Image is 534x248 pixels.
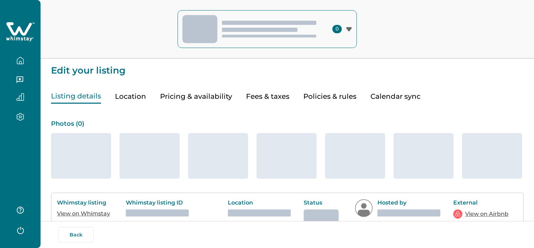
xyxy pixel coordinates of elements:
button: Location [115,89,146,104]
p: Edit your listing [51,58,524,75]
p: Whimstay listing ID [126,199,215,206]
p: Whimstay listing [57,199,113,206]
p: Hosted by [377,199,440,206]
p: Status [304,199,342,206]
button: Pricing & availability [160,89,232,104]
button: Back [58,227,94,242]
button: Fees & taxes [246,89,289,104]
button: Calendar sync [370,89,420,104]
button: 0 [178,10,357,48]
button: Policies & rules [303,89,356,104]
p: External [453,199,509,206]
p: Photos ( 0 ) [51,120,524,128]
a: View on Whimstay [57,210,110,217]
a: View on Airbnb [465,210,508,218]
p: Location [228,199,291,206]
span: 0 [332,25,342,33]
button: Listing details [51,89,101,104]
